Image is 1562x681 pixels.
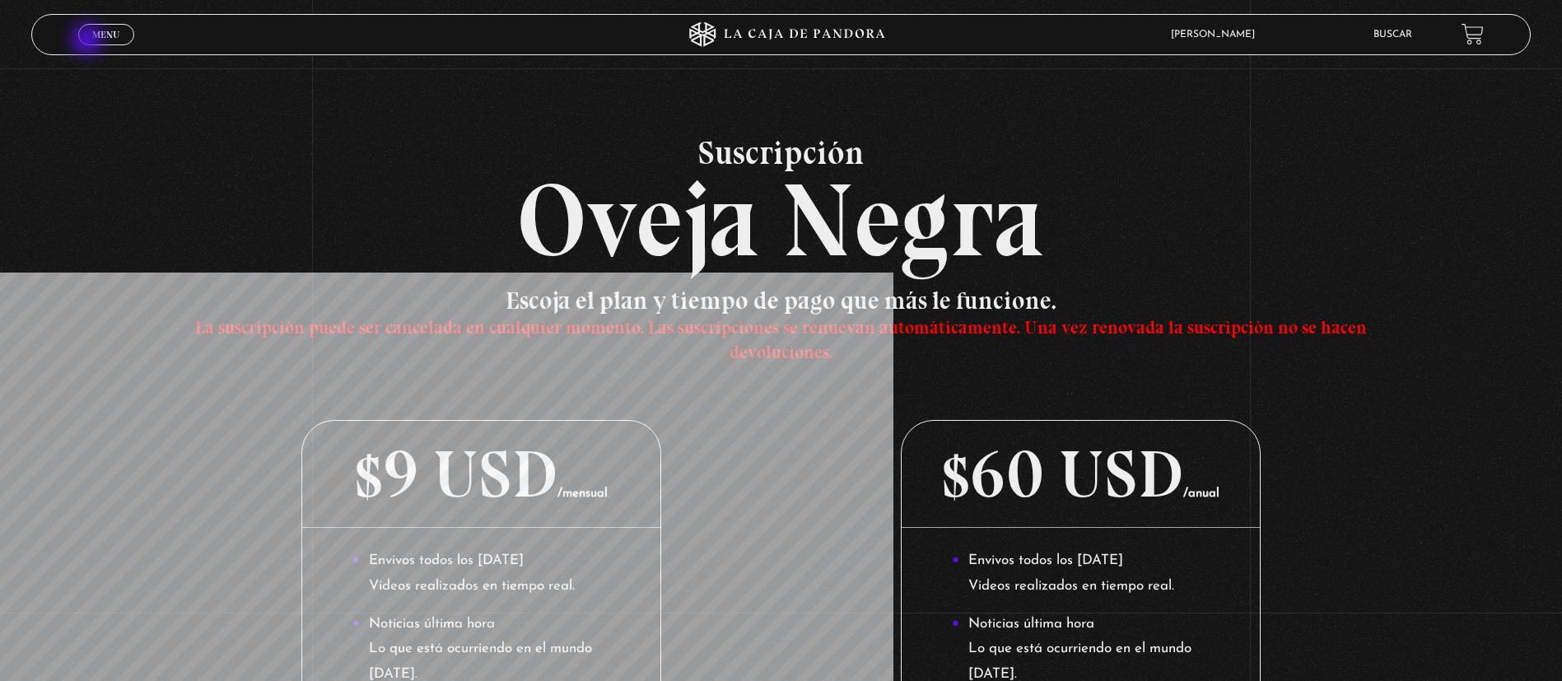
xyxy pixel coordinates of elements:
span: /mensual [557,487,608,500]
a: View your shopping cart [1462,23,1484,45]
h3: Escoja el plan y tiempo de pago que más le funcione. [181,288,1381,362]
span: Cerrar [87,43,126,54]
span: /anual [1183,487,1219,500]
h2: Oveja Negra [31,136,1531,272]
li: Envivos todos los [DATE] Videos realizados en tiempo real. [952,548,1210,599]
span: Suscripción [31,136,1531,169]
span: [PERSON_NAME] [1163,30,1271,40]
p: $60 USD [902,421,1260,528]
a: Buscar [1373,30,1412,40]
li: Envivos todos los [DATE] Videos realizados en tiempo real. [352,548,610,599]
span: La suscripción puede ser cancelada en cualquier momento. Las suscripciones se renuevan automática... [195,316,1367,363]
span: Menu [92,30,119,40]
p: $9 USD [302,421,660,528]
